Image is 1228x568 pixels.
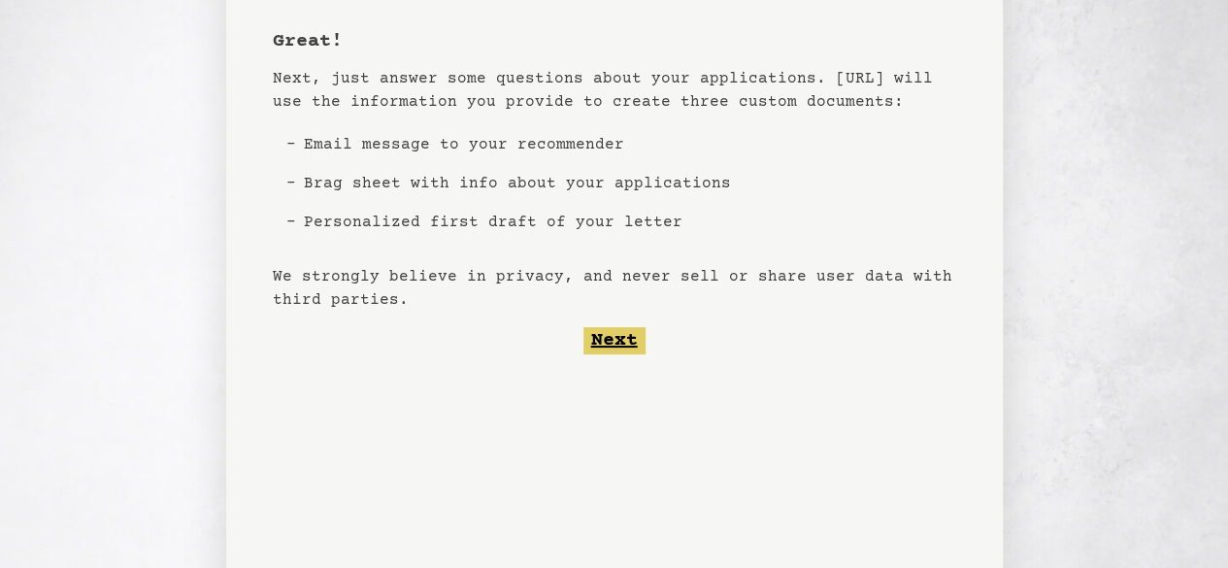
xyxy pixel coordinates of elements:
h1: Great! [273,28,343,55]
li: Brag sheet with info about your applications [296,164,739,203]
li: Email message to your recommender [296,125,739,164]
p: We strongly believe in privacy, and never sell or share user data with third parties. [273,265,956,312]
li: Personalized first draft of your letter [296,203,739,242]
p: Next, just answer some questions about your applications. [URL] will use the information you prov... [273,67,956,114]
button: Next [583,327,646,354]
